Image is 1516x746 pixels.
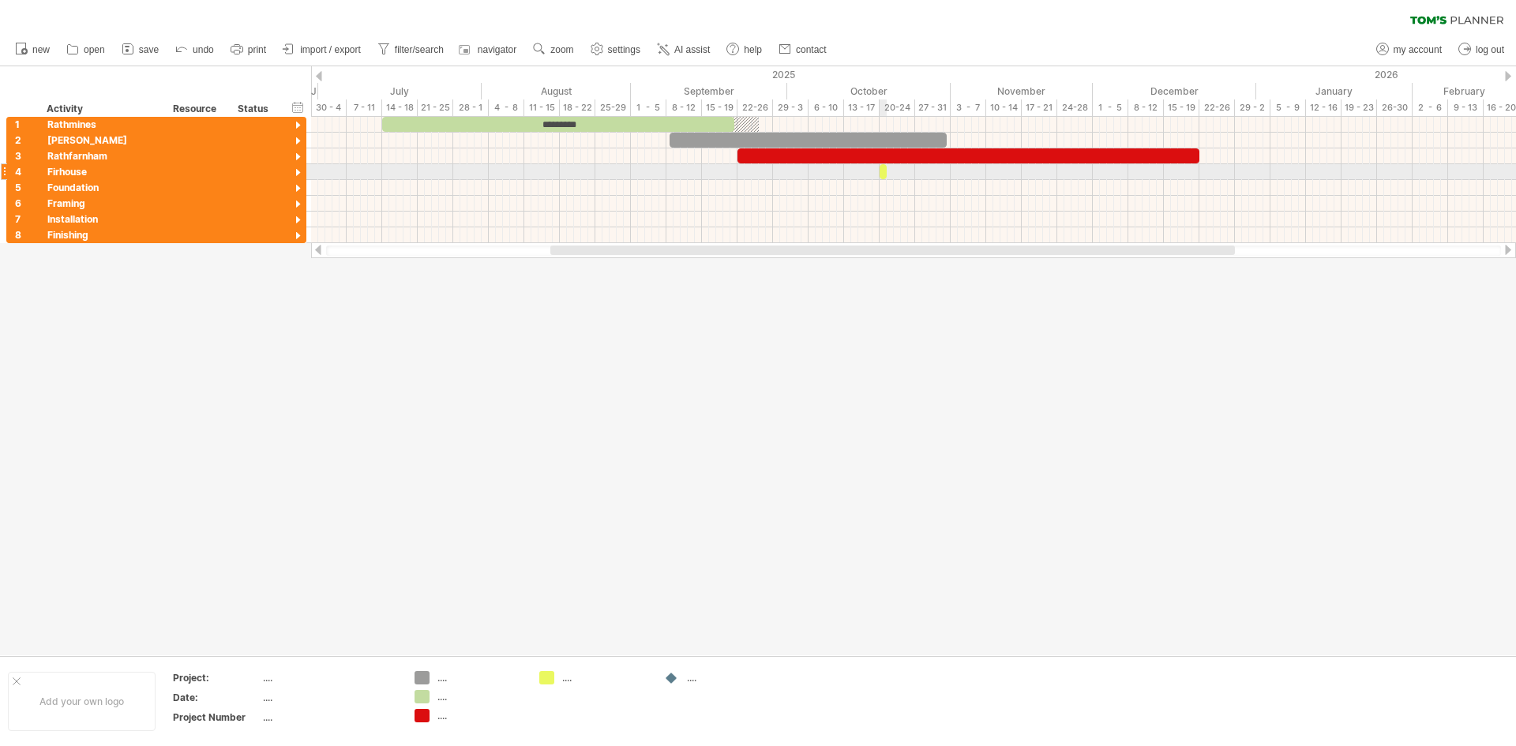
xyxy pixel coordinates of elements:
div: 29 - 3 [773,99,809,116]
div: Rathmines [47,117,157,132]
div: 3 [15,148,39,163]
div: 3 - 7 [951,99,986,116]
div: Rathfarnham [47,148,157,163]
div: .... [263,691,396,704]
div: .... [437,690,523,703]
div: 18 - 22 [560,99,595,116]
span: print [248,44,266,55]
a: contact [775,39,831,60]
span: filter/search [395,44,444,55]
div: Project: [173,671,260,684]
div: Project Number [173,710,260,724]
div: 9 - 13 [1448,99,1484,116]
a: zoom [529,39,578,60]
div: 1 [15,117,39,132]
a: my account [1372,39,1447,60]
div: Foundation [47,180,157,195]
div: 7 [15,212,39,227]
span: settings [608,44,640,55]
div: 28 - 1 [453,99,489,116]
div: 2 [15,133,39,148]
a: settings [587,39,645,60]
div: November 2025 [951,83,1093,99]
div: 22-26 [737,99,773,116]
a: help [722,39,767,60]
div: .... [437,709,523,722]
div: Activity [47,101,156,117]
div: 26-30 [1377,99,1413,116]
div: .... [263,671,396,684]
div: January 2026 [1256,83,1413,99]
a: AI assist [653,39,715,60]
div: [PERSON_NAME] [47,133,157,148]
span: zoom [550,44,573,55]
div: 19 - 23 [1342,99,1377,116]
div: 6 [15,196,39,211]
div: October 2025 [787,83,951,99]
span: my account [1394,44,1442,55]
a: undo [171,39,219,60]
div: September 2025 [631,83,787,99]
a: import / export [279,39,366,60]
span: AI assist [674,44,710,55]
div: Firhouse [47,164,157,179]
div: July 2025 [318,83,482,99]
div: 8 - 12 [1128,99,1164,116]
div: 2 - 6 [1413,99,1448,116]
a: save [118,39,163,60]
div: Date: [173,691,260,704]
div: 8 - 12 [666,99,702,116]
div: Status [238,101,272,117]
span: undo [193,44,214,55]
div: .... [562,671,648,684]
div: 27 - 31 [915,99,951,116]
div: Resource [173,101,221,117]
div: 14 - 18 [382,99,418,116]
div: December 2025 [1093,83,1256,99]
div: 17 - 21 [1022,99,1057,116]
div: 15 - 19 [702,99,737,116]
a: print [227,39,271,60]
div: 29 - 2 [1235,99,1270,116]
div: 5 [15,180,39,195]
span: contact [796,44,827,55]
div: 1 - 5 [1093,99,1128,116]
a: navigator [456,39,521,60]
span: import / export [300,44,361,55]
div: 7 - 11 [347,99,382,116]
div: 22-26 [1199,99,1235,116]
div: 4 - 8 [489,99,524,116]
div: Installation [47,212,157,227]
div: 15 - 19 [1164,99,1199,116]
span: new [32,44,50,55]
div: 30 - 4 [311,99,347,116]
span: save [139,44,159,55]
div: 20-24 [880,99,915,116]
a: open [62,39,110,60]
div: 5 - 9 [1270,99,1306,116]
div: 8 [15,227,39,242]
div: Framing [47,196,157,211]
div: 4 [15,164,39,179]
a: log out [1454,39,1509,60]
div: Add your own logo [8,672,156,731]
span: navigator [478,44,516,55]
div: 24-28 [1057,99,1093,116]
div: .... [263,710,396,724]
div: Finishing [47,227,157,242]
span: open [84,44,105,55]
div: 6 - 10 [809,99,844,116]
div: .... [687,671,773,684]
div: 25-29 [595,99,631,116]
a: filter/search [373,39,448,60]
div: 12 - 16 [1306,99,1342,116]
div: 10 - 14 [986,99,1022,116]
div: August 2025 [482,83,631,99]
div: 1 - 5 [631,99,666,116]
span: log out [1476,44,1504,55]
div: 13 - 17 [844,99,880,116]
a: new [11,39,54,60]
div: 11 - 15 [524,99,560,116]
div: 21 - 25 [418,99,453,116]
span: help [744,44,762,55]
